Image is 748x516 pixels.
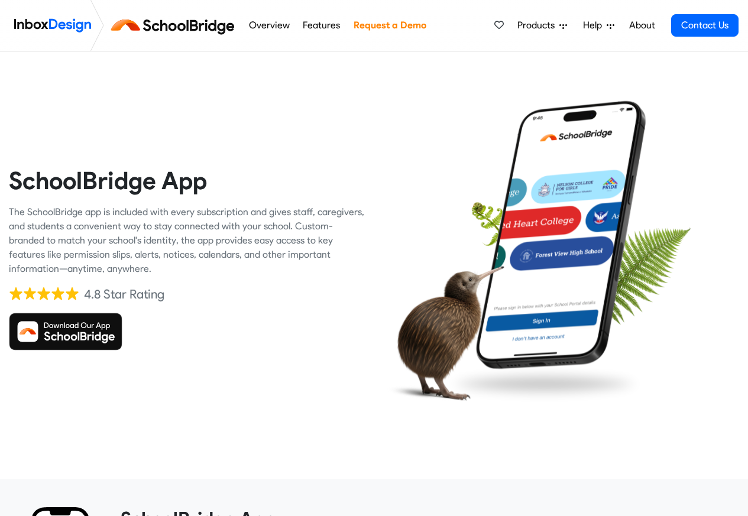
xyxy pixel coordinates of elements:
a: Request a Demo [350,14,429,37]
a: Overview [245,14,293,37]
img: phone.png [468,100,655,369]
a: Contact Us [671,14,739,37]
a: Products [513,14,572,37]
heading: SchoolBridge App [9,165,365,196]
img: kiwi_bird.png [383,255,504,410]
img: Download SchoolBridge App [9,313,122,351]
a: About [626,14,658,37]
a: Help [578,14,619,37]
span: Help [583,18,607,33]
div: The SchoolBridge app is included with every subscription and gives staff, caregivers, and student... [9,205,365,276]
img: shadow.png [443,362,646,405]
div: 4.8 Star Rating [84,285,164,303]
span: Products [517,18,559,33]
a: Features [300,14,344,37]
img: schoolbridge logo [109,11,242,40]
